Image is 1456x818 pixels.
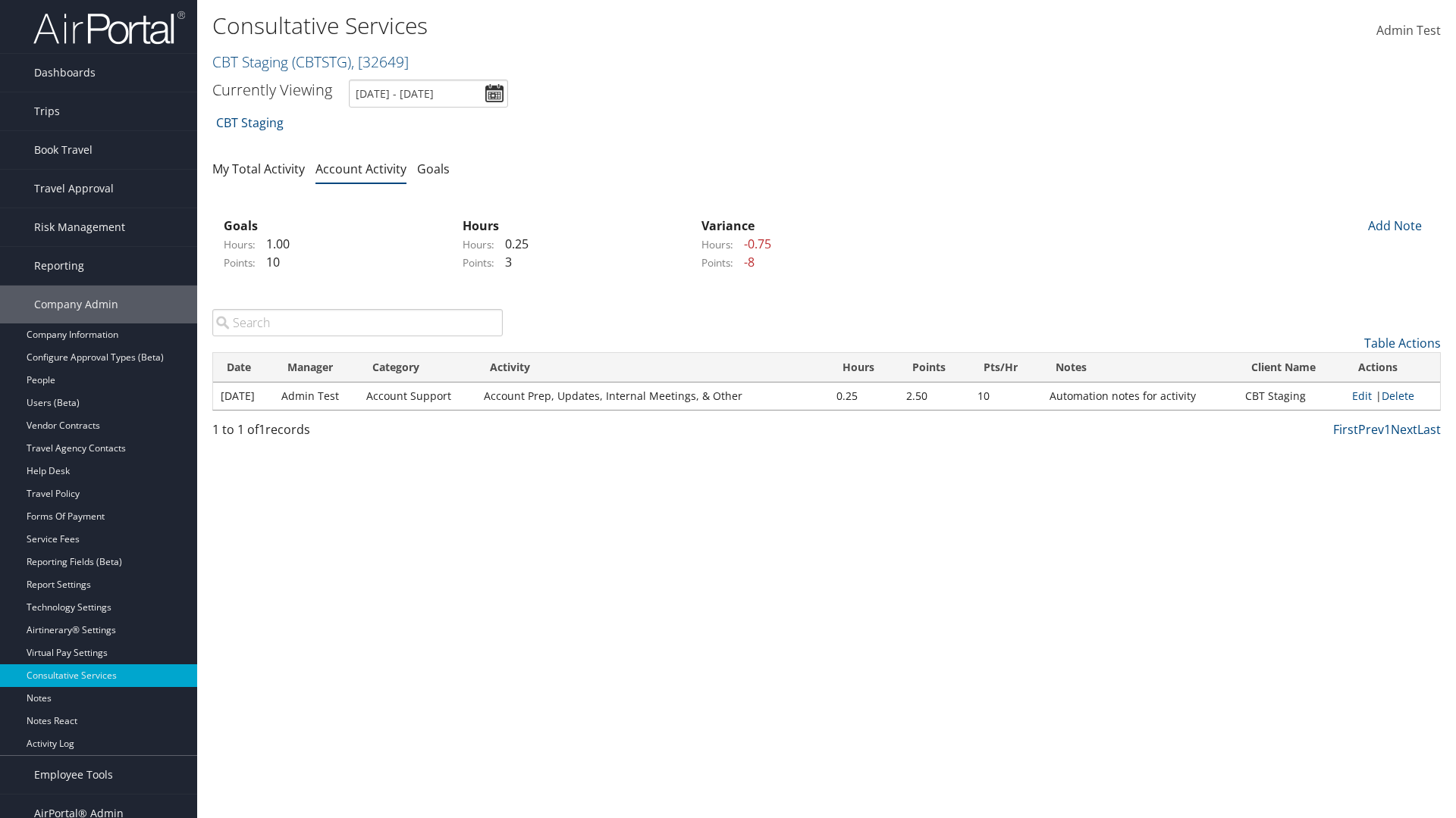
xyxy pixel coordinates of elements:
[224,237,256,252] label: Hours:
[274,353,359,382] th: Manager: activate to sort column ascending
[212,80,332,100] h3: Currently Viewing
[970,382,1042,410] td: 10
[476,353,829,382] th: Activity: activate to sort column ascending
[1333,421,1358,438] a: First
[463,237,494,252] label: Hours:
[1238,353,1345,382] th: Client Name
[34,92,60,130] span: Trips
[899,353,970,382] th: Points
[1391,421,1417,438] a: Next
[34,756,113,794] span: Employee Tools
[1345,382,1440,410] td: |
[213,382,274,410] td: [DATE]
[259,421,265,438] span: 1
[349,80,508,108] input: [DATE] - [DATE]
[34,54,96,92] span: Dashboards
[497,236,529,252] span: 0.25
[899,382,970,410] td: 2.50
[351,52,409,72] span: , [ 32649 ]
[34,247,84,285] span: Reporting
[212,52,409,72] a: CBT Staging
[829,353,898,382] th: Hours
[1384,421,1391,438] a: 1
[701,237,733,252] label: Hours:
[259,254,280,270] span: 10
[34,208,125,246] span: Risk Management
[212,161,305,177] a: My Total Activity
[216,108,284,138] a: CBT Staging
[736,236,771,252] span: -0.75
[736,254,755,270] span: -8
[224,255,256,270] label: Points:
[417,161,450,177] a: Goals
[34,170,114,208] span: Travel Approval
[1042,353,1238,382] th: Notes
[463,217,499,234] strong: Hours
[463,255,494,270] label: Points:
[274,382,359,410] td: Admin Test
[1238,382,1345,410] td: CBT Staging
[34,131,93,169] span: Book Travel
[359,353,476,382] th: Category: activate to sort column ascending
[359,382,476,410] td: Account Support
[1042,382,1238,410] td: Automation notes for activity
[1382,389,1414,403] a: Delete
[292,52,351,72] span: ( CBTSTG )
[1345,353,1440,382] th: Actions
[1364,335,1441,351] a: Table Actions
[1417,421,1441,438] a: Last
[829,382,898,410] td: 0.25
[701,217,755,234] strong: Variance
[1376,22,1441,39] span: Admin Test
[224,217,258,234] strong: Goals
[212,309,503,336] input: Search
[701,255,733,270] label: Points:
[1376,8,1441,55] a: Admin Test
[259,236,290,252] span: 1.00
[1357,217,1429,235] div: Add Note
[970,353,1042,382] th: Pts/Hr
[1352,389,1372,403] a: Edit
[212,10,1031,42] h1: Consultative Services
[33,10,185,45] img: airportal-logo.png
[212,420,503,446] div: 1 to 1 of records
[315,161,406,177] a: Account Activity
[476,382,829,410] td: Account Prep, Updates, Internal Meetings, & Other
[213,353,274,382] th: Date: activate to sort column ascending
[34,286,118,323] span: Company Admin
[1358,421,1384,438] a: Prev
[497,254,512,270] span: 3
